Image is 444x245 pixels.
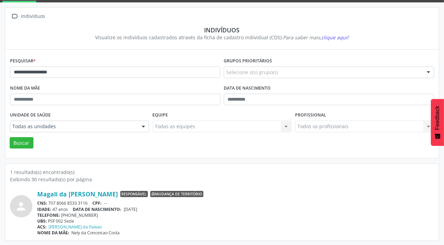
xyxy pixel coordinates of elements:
span: TELEFONE: [37,212,60,218]
div: 47 anos [37,206,434,212]
a: [PERSON_NAME] da Paixao [49,224,102,230]
span: Feedback [434,106,441,130]
div: 1 resultado(s) encontrado(s) [10,169,434,176]
span: IDADE: [37,206,51,212]
span: Mudança de território [150,191,203,197]
button: Feedback - Mostrar pesquisa [431,99,444,146]
span: [DATE] [124,206,137,212]
span: Responsável [120,191,148,197]
i: person [15,200,28,213]
span: -- [104,200,107,206]
span: Selecione o(s) grupo(s) [226,69,278,76]
span: Todas as unidades [12,123,135,130]
div: 707 8066 8533 3116 [37,200,434,206]
div: Indivíduos [15,26,429,34]
label: Equipe [152,110,168,121]
span: ACS: [37,224,47,230]
button: Buscar [10,137,33,149]
div: Visualize os indivíduos cadastrados através da ficha de cadastro individual (CDS). [15,34,429,41]
div: PSF 002 Sede [37,218,434,224]
label: Unidade de saúde [10,110,51,121]
div: Indivíduos [20,11,47,21]
label: Grupos prioritários [224,56,272,67]
span: CNS: [37,200,47,206]
i:  [10,11,20,21]
span: NOME DA MÃE: [37,230,69,236]
label: Profissional [295,110,326,121]
div: [PHONE_NUMBER] [37,212,434,218]
label: Data de nascimento [224,83,271,94]
label: Nome da mãe [10,83,40,94]
div: Exibindo 30 resultado(s) por página [10,176,434,183]
span: UBS: [37,218,47,224]
span: CPF: [93,200,102,206]
a: Magali da [PERSON_NAME] [37,190,118,198]
span: Nely da Conceicao Costa [72,230,120,236]
i: Para saber mais, [283,34,349,41]
a:  Indivíduos [10,11,47,21]
label: Pesquisar [10,56,36,67]
span: clique aqui! [322,34,349,41]
span: DATA DE NASCIMENTO: [73,206,122,212]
